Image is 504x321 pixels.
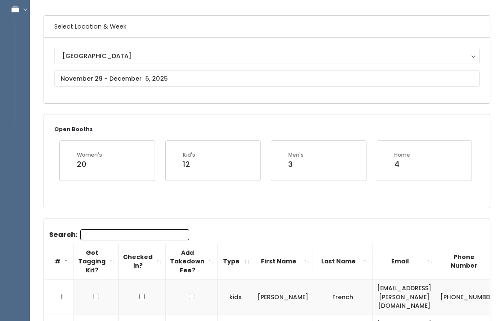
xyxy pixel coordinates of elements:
div: Women's [77,151,102,159]
td: French [313,279,373,315]
input: Search: [80,229,189,240]
div: Kid's [183,151,195,159]
h6: Select Location & Week [44,16,490,38]
label: Search: [49,229,189,240]
div: 12 [183,159,195,170]
th: #: activate to sort column descending [44,244,74,279]
div: 3 [288,159,304,170]
th: Checked in?: activate to sort column ascending [119,244,166,279]
div: Men's [288,151,304,159]
input: November 29 - December 5, 2025 [54,70,480,87]
th: First Name: activate to sort column ascending [253,244,313,279]
button: [GEOGRAPHIC_DATA] [54,48,480,64]
div: 4 [394,159,410,170]
td: [PERSON_NAME] [253,279,313,315]
th: Got Tagging Kit?: activate to sort column ascending [74,244,119,279]
td: [EMAIL_ADDRESS][PERSON_NAME][DOMAIN_NAME] [373,279,436,315]
td: kids [218,279,253,315]
th: Last Name: activate to sort column ascending [313,244,373,279]
div: 20 [77,159,102,170]
th: Type: activate to sort column ascending [218,244,253,279]
th: Email: activate to sort column ascending [373,244,436,279]
div: Home [394,151,410,159]
div: [GEOGRAPHIC_DATA] [62,51,472,61]
small: Open Booths [54,125,93,133]
td: 1 [44,279,74,315]
th: Phone Number: activate to sort column ascending [436,244,501,279]
th: Add Takedown Fee?: activate to sort column ascending [166,244,218,279]
td: [PHONE_NUMBER] [436,279,501,315]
